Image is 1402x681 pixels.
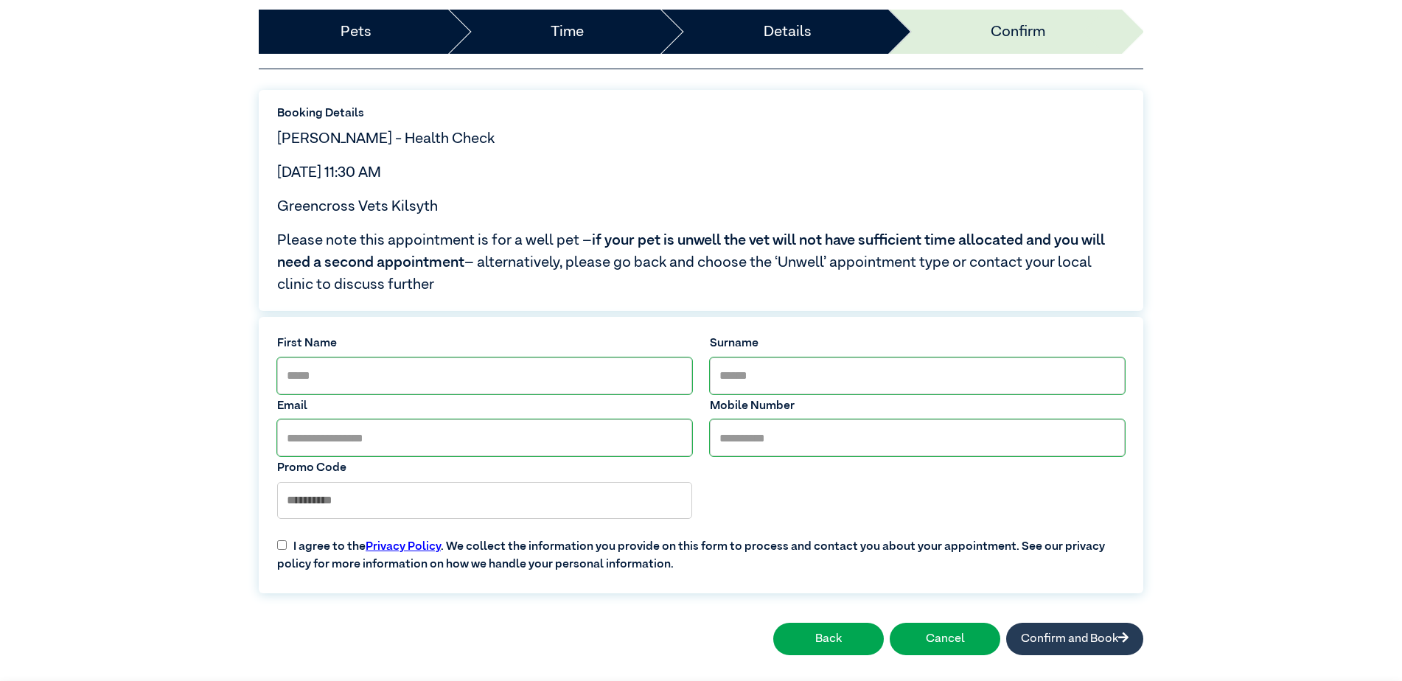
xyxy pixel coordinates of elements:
label: First Name [277,335,692,352]
a: Time [551,21,584,43]
span: Please note this appointment is for a well pet – – alternatively, please go back and choose the ‘... [277,229,1125,296]
a: Pets [341,21,372,43]
input: I agree to thePrivacy Policy. We collect the information you provide on this form to process and ... [277,540,287,550]
button: Back [773,623,884,655]
a: Details [764,21,812,43]
button: Confirm and Book [1006,623,1143,655]
span: [DATE] 11:30 AM [277,165,381,180]
label: Booking Details [277,105,1125,122]
label: I agree to the . We collect the information you provide on this form to process and contact you a... [268,526,1134,573]
a: Privacy Policy [366,541,441,553]
span: [PERSON_NAME] - Health Check [277,131,495,146]
label: Surname [710,335,1125,352]
button: Cancel [890,623,1000,655]
label: Promo Code [277,459,692,477]
label: Mobile Number [710,397,1125,415]
span: if your pet is unwell the vet will not have sufficient time allocated and you will need a second ... [277,233,1105,270]
span: Greencross Vets Kilsyth [277,199,438,214]
label: Email [277,397,692,415]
